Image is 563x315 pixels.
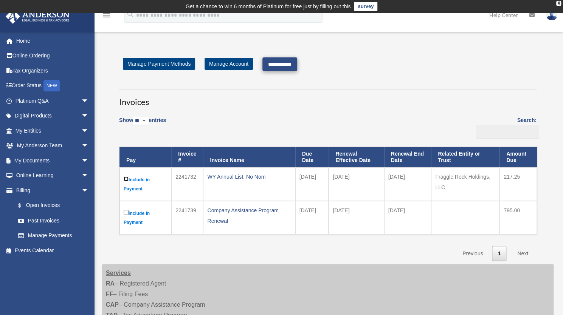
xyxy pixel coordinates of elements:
td: [DATE] [384,167,431,201]
span: arrow_drop_down [81,183,96,198]
span: arrow_drop_down [81,153,96,168]
th: Pay: activate to sort column descending [119,147,171,167]
th: Amount Due: activate to sort column ascending [499,147,537,167]
a: Events Calendar [5,243,100,258]
a: Tax Organizers [5,63,100,78]
td: [DATE] [329,167,384,201]
label: Search: [473,116,537,139]
td: 217.25 [499,167,537,201]
a: $Open Invoices [11,198,93,213]
a: Previous [457,246,489,261]
a: My Documentsarrow_drop_down [5,153,100,168]
a: My Entitiesarrow_drop_down [5,123,100,138]
i: search [126,10,135,19]
th: Related Entity or Trust: activate to sort column ascending [431,147,499,167]
a: Next [512,246,534,261]
span: arrow_drop_down [81,138,96,154]
a: Digital Productsarrow_drop_down [5,108,100,124]
a: Order StatusNEW [5,78,100,94]
th: Renewal End Date: activate to sort column ascending [384,147,431,167]
div: Get a chance to win 6 months of Platinum for free just by filling out this [186,2,351,11]
a: Online Learningarrow_drop_down [5,168,100,183]
a: Manage Payment Methods [123,58,195,70]
td: 2241739 [171,201,203,235]
a: Platinum Q&Aarrow_drop_down [5,93,100,108]
input: Include in Payment [124,210,129,215]
div: close [556,1,561,6]
a: Online Ordering [5,48,100,63]
label: Include in Payment [124,175,167,193]
td: Fraggle Rock Holdings, LLC [431,167,499,201]
span: arrow_drop_down [81,123,96,139]
td: 795.00 [499,201,537,235]
div: Company Assistance Program Renewal [207,205,291,226]
strong: RA [106,280,115,287]
div: NEW [43,80,60,91]
a: Billingarrow_drop_down [5,183,96,198]
th: Invoice #: activate to sort column ascending [171,147,203,167]
a: Past Invoices [11,213,96,228]
a: menu [102,13,111,20]
label: Include in Payment [124,208,167,227]
span: $ [22,201,26,210]
label: Show entries [119,116,166,133]
span: arrow_drop_down [81,93,96,109]
td: [DATE] [384,201,431,235]
a: Home [5,33,100,48]
span: arrow_drop_down [81,168,96,184]
a: Manage Account [205,58,253,70]
th: Invoice Name: activate to sort column ascending [203,147,295,167]
div: WY Annual List, No Nom [207,171,291,182]
td: 2241732 [171,167,203,201]
th: Renewal Effective Date: activate to sort column ascending [329,147,384,167]
td: [DATE] [329,201,384,235]
a: survey [354,2,377,11]
i: menu [102,11,111,20]
span: arrow_drop_down [81,108,96,124]
strong: Services [106,270,131,276]
th: Due Date: activate to sort column ascending [295,147,329,167]
a: Manage Payments [11,228,96,243]
img: User Pic [546,9,557,20]
strong: CAP [106,301,119,308]
img: Anderson Advisors Platinum Portal [3,9,72,24]
a: 1 [492,246,506,261]
strong: FF [106,291,113,297]
h3: Invoices [119,89,537,108]
td: [DATE] [295,167,329,201]
td: [DATE] [295,201,329,235]
select: Showentries [133,117,149,125]
input: Search: [476,125,539,139]
a: My Anderson Teamarrow_drop_down [5,138,100,153]
input: Include in Payment [124,176,129,181]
